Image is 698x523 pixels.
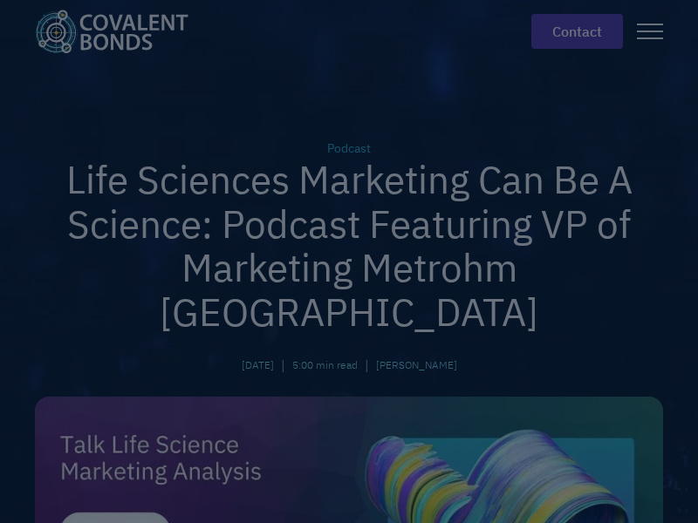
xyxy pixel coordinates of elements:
div: [DATE] [242,357,274,373]
div: Podcast [35,139,663,158]
div: 5:00 min read [292,357,358,373]
img: Covalent Bonds White / Teal Logo [35,10,188,53]
div: | [281,355,285,376]
a: [PERSON_NAME] [376,357,457,373]
a: home [35,10,202,53]
div: | [365,355,369,376]
h1: Life Sciences Marketing Can Be A Science: Podcast Featuring VP of Marketing Metrohm [GEOGRAPHIC_D... [35,158,663,334]
a: contact [531,14,623,49]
